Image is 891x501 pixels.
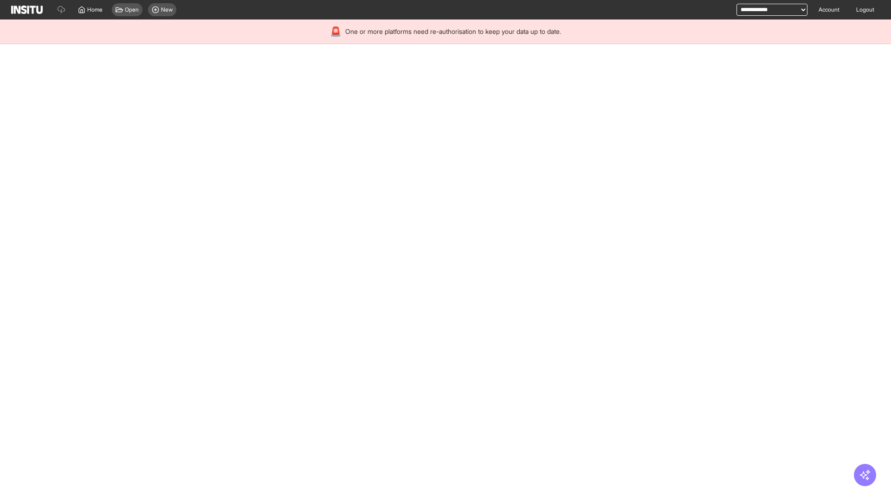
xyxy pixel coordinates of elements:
[161,6,173,13] span: New
[345,27,561,36] span: One or more platforms need re-authorisation to keep your data up to date.
[125,6,139,13] span: Open
[330,25,342,38] div: 🚨
[11,6,43,14] img: Logo
[87,6,103,13] span: Home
